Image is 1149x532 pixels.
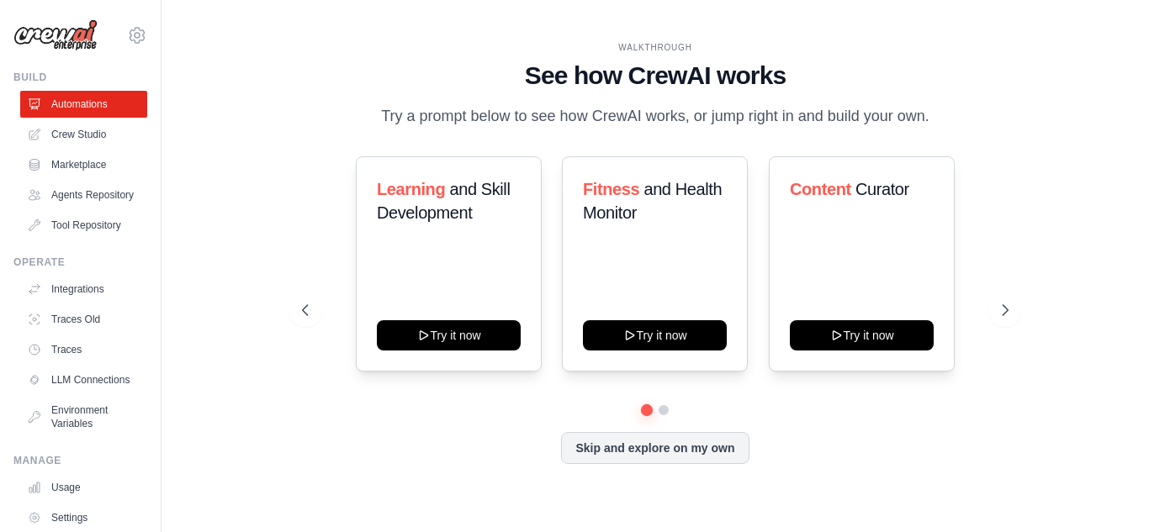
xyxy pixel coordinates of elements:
span: Learning [377,180,445,198]
button: Skip and explore on my own [561,432,749,464]
div: Manage [13,454,147,467]
span: Content [790,180,851,198]
a: LLM Connections [20,366,147,393]
a: Traces [20,336,147,363]
h1: See how CrewAI works [302,61,1009,91]
a: Agents Repository [20,182,147,208]
a: Environment Variables [20,397,147,437]
a: Marketplace [20,151,147,178]
div: Operate [13,255,147,269]
a: Crew Studio [20,121,147,148]
button: Try it now [377,320,521,350]
button: Try it now [583,320,727,350]
div: Build [13,71,147,84]
button: Try it now [790,320,934,350]
a: Automations [20,91,147,118]
a: Traces Old [20,306,147,333]
span: and Health Monitor [583,180,722,222]
span: and Skill Development [377,180,510,222]
a: Integrations [20,276,147,303]
span: Curator [855,180,909,198]
img: Logo [13,19,98,51]
a: Tool Repository [20,212,147,239]
span: Fitness [583,180,639,198]
div: WALKTHROUGH [302,41,1009,54]
a: Settings [20,504,147,531]
a: Usage [20,474,147,501]
p: Try a prompt below to see how CrewAI works, or jump right in and build your own. [373,104,938,129]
